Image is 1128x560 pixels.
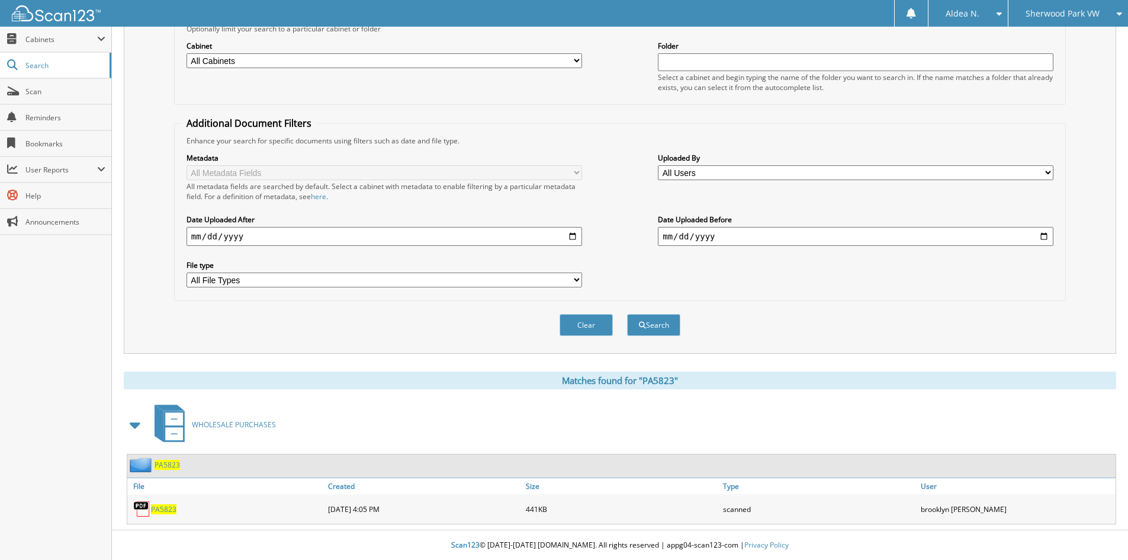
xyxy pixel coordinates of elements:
legend: Additional Document Filters [181,117,317,130]
span: Scan123 [451,540,480,550]
span: Search [25,60,104,71]
img: folder2.png [130,457,155,472]
a: WHOLESALE PURCHASES [147,401,276,448]
a: File [127,478,325,494]
div: 441KB [523,497,721,521]
label: Uploaded By [658,153,1053,163]
a: PA5823 [155,460,180,470]
span: WHOLESALE PURCHASES [192,420,276,430]
iframe: Chat Widget [1069,503,1128,560]
span: Cabinets [25,34,97,44]
button: Clear [560,314,613,336]
div: scanned [720,497,918,521]
label: File type [187,260,582,270]
span: Sherwood Park VW [1026,10,1100,17]
div: Optionally limit your search to a particular cabinet or folder [181,24,1059,34]
div: Select a cabinet and begin typing the name of the folder you want to search in. If the name match... [658,72,1053,92]
span: Bookmarks [25,139,105,149]
div: brooklyn [PERSON_NAME] [918,497,1116,521]
div: Enhance your search for specific documents using filters such as date and file type. [181,136,1059,146]
span: Help [25,191,105,201]
a: PA5823 [151,504,176,514]
span: Aldea N. [946,10,979,17]
label: Folder [658,41,1053,51]
a: Created [325,478,523,494]
span: Announcements [25,217,105,227]
label: Date Uploaded Before [658,215,1053,225]
span: Scan [25,87,105,97]
img: PDF.png [133,500,151,518]
a: User [918,478,1116,494]
div: All metadata fields are searched by default. Select a cabinet with metadata to enable filtering b... [187,181,582,201]
input: start [187,227,582,246]
div: Matches found for "PA5823" [124,372,1116,389]
label: Cabinet [187,41,582,51]
label: Date Uploaded After [187,215,582,225]
span: Reminders [25,113,105,123]
input: end [658,227,1053,246]
label: Metadata [187,153,582,163]
a: Size [523,478,721,494]
a: Type [720,478,918,494]
div: [DATE] 4:05 PM [325,497,523,521]
span: User Reports [25,165,97,175]
a: Privacy Policy [744,540,789,550]
img: scan123-logo-white.svg [12,5,101,21]
div: © [DATE]-[DATE] [DOMAIN_NAME]. All rights reserved | appg04-scan123-com | [112,531,1128,560]
button: Search [627,314,680,336]
a: here [311,191,326,201]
